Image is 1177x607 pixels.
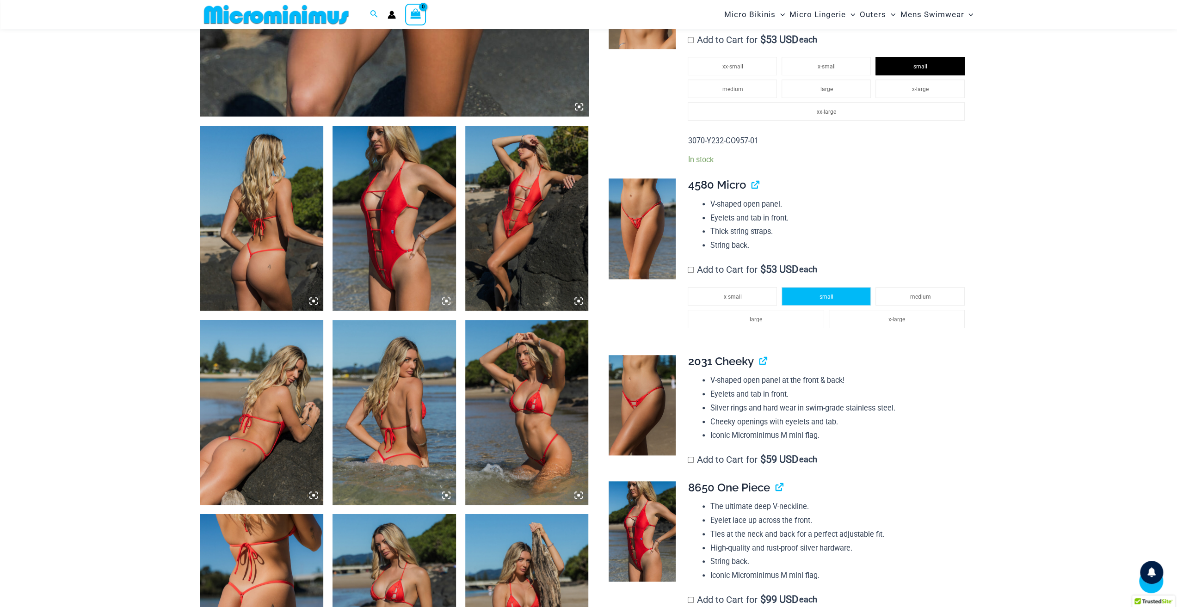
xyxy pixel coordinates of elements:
[710,387,969,401] li: Eyelets and tab in front.
[820,294,833,300] span: small
[710,527,969,541] li: Ties at the neck and back for a perfect adjustable fit.
[722,86,743,92] span: medium
[710,541,969,555] li: High-quality and rust-proof silver hardware.
[799,595,817,604] span: each
[710,211,969,225] li: Eyelets and tab in front.
[688,102,965,121] li: xx-large
[910,294,931,300] span: medium
[799,265,817,274] span: each
[688,57,777,75] li: xx-small
[688,481,770,494] span: 8650 One Piece
[710,401,969,415] li: Silver rings and hard wear in swim-grade stainless steel.
[776,3,785,26] span: Menu Toggle
[710,415,969,429] li: Cheeky openings with eyelets and tab.
[860,3,886,26] span: Outers
[333,320,456,505] img: Link Tangello 3070 Tri Top 4580 Micro
[710,500,969,514] li: The ultimate deep V-neckline.
[710,225,969,239] li: Thick string straps.
[688,134,969,148] p: 3070-Y232-CO957-01
[875,80,965,98] li: x-large
[857,3,898,26] a: OutersMenu ToggleMenu Toggle
[388,11,396,19] a: Account icon link
[722,63,743,70] span: xx-small
[799,35,817,44] span: each
[370,9,378,20] a: Search icon link
[200,320,324,505] img: Link Tangello 8650 One Piece Monokini
[888,316,905,323] span: x-large
[760,34,766,45] span: $
[789,3,846,26] span: Micro Lingerie
[724,3,776,26] span: Micro Bikinis
[760,454,766,465] span: $
[760,455,798,464] span: 59 USD
[723,294,741,300] span: x-small
[760,35,798,44] span: 53 USD
[688,37,694,43] input: Add to Cart for$53 USD each
[760,595,798,604] span: 99 USD
[609,178,676,279] img: Link Tangello 4580 Micro
[846,3,855,26] span: Menu Toggle
[688,178,746,191] span: 4580 Micro
[782,80,871,98] li: large
[782,287,871,306] li: small
[688,457,694,463] input: Add to Cart for$59 USD each
[760,265,798,274] span: 53 USD
[750,316,762,323] span: large
[710,239,969,252] li: String back.
[787,3,857,26] a: Micro LingerieMenu ToggleMenu Toggle
[333,126,456,311] img: Link Tangello 8650 One Piece Monokini
[799,455,817,464] span: each
[710,514,969,527] li: Eyelet lace up across the front.
[829,310,965,328] li: x-large
[710,569,969,582] li: Iconic Microminimus M mini flag.
[465,320,589,505] img: Link Tangello 3070 Tri Top 4580 Micro
[688,454,817,465] label: Add to Cart for
[688,267,694,273] input: Add to Cart for$53 USD each
[688,264,817,275] label: Add to Cart for
[710,555,969,569] li: String back.
[898,3,975,26] a: Mens SwimwearMenu ToggleMenu Toggle
[760,264,766,275] span: $
[820,86,832,92] span: large
[912,86,929,92] span: x-large
[200,126,324,311] img: Link Tangello 8650 One Piece Monokini
[710,429,969,442] li: Iconic Microminimus M mini flag.
[913,63,927,70] span: small
[200,4,352,25] img: MM SHOP LOGO FLAT
[760,594,766,605] span: $
[688,355,753,368] span: 2031 Cheeky
[722,3,787,26] a: Micro BikinisMenu ToggleMenu Toggle
[609,481,676,582] img: Link Tangello 8650 One Piece Monokini
[817,109,836,115] span: xx-large
[688,287,777,306] li: x-small
[465,126,589,311] img: Link Tangello 8650 One Piece Monokini
[710,374,969,387] li: V-shaped open panel at the front & back!
[405,4,426,25] a: View Shopping Cart, empty
[721,1,977,28] nav: Site Navigation
[817,63,835,70] span: x-small
[688,155,969,165] p: In stock
[900,3,964,26] span: Mens Swimwear
[688,34,817,45] label: Add to Cart for
[688,80,777,98] li: medium
[688,310,824,328] li: large
[875,287,965,306] li: medium
[710,197,969,211] li: V-shaped open panel.
[688,597,694,603] input: Add to Cart for$99 USD each
[688,594,817,605] label: Add to Cart for
[964,3,973,26] span: Menu Toggle
[782,57,871,75] li: x-small
[886,3,895,26] span: Menu Toggle
[875,57,965,75] li: small
[609,355,676,456] img: Link Tangello 2031 Cheeky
